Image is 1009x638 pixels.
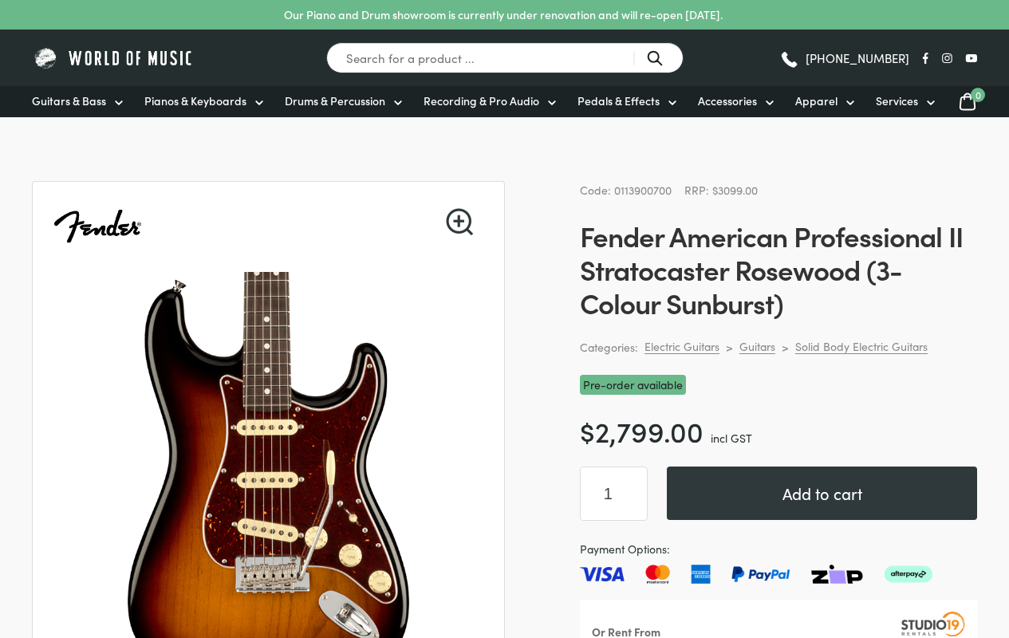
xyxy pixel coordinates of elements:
img: Fender [52,182,143,273]
a: View full-screen image gallery [446,208,473,235]
input: Product quantity [580,467,648,521]
span: Categories: [580,338,638,356]
span: Pianos & Keyboards [144,93,246,109]
span: Recording & Pro Audio [424,93,539,109]
img: Studio19 Rentals [901,612,965,636]
span: Apparel [795,93,838,109]
h1: Fender American Professional II Stratocaster Rosewood (3-Colour Sunburst) [580,219,977,319]
span: [PHONE_NUMBER] [806,52,909,64]
span: Accessories [698,93,757,109]
span: RRP: $3099.00 [684,182,758,198]
a: Electric Guitars [644,339,719,354]
iframe: Chat with our support team [937,566,1009,638]
span: Payment Options: [580,540,977,558]
span: $ [580,411,595,450]
span: Drums & Percussion [285,93,385,109]
a: Solid Body Electric Guitars [795,339,928,354]
span: Pedals & Effects [577,93,660,109]
span: 0 [971,88,985,102]
p: Our Piano and Drum showroom is currently under renovation and will re-open [DATE]. [284,6,723,23]
bdi: 2,799.00 [580,411,704,450]
span: Code: 0113900700 [580,182,672,198]
div: > [726,340,733,354]
span: Pre-order available [580,375,686,395]
a: [PHONE_NUMBER] [779,46,909,70]
img: Pay with Master card, Visa, American Express and Paypal [580,565,932,584]
button: Add to cart [667,467,977,520]
a: Guitars [739,339,775,354]
input: Search for a product ... [326,42,684,73]
span: incl GST [711,430,752,446]
span: Guitars & Bass [32,93,106,109]
img: World of Music [32,45,195,70]
span: Services [876,93,918,109]
div: > [782,340,789,354]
